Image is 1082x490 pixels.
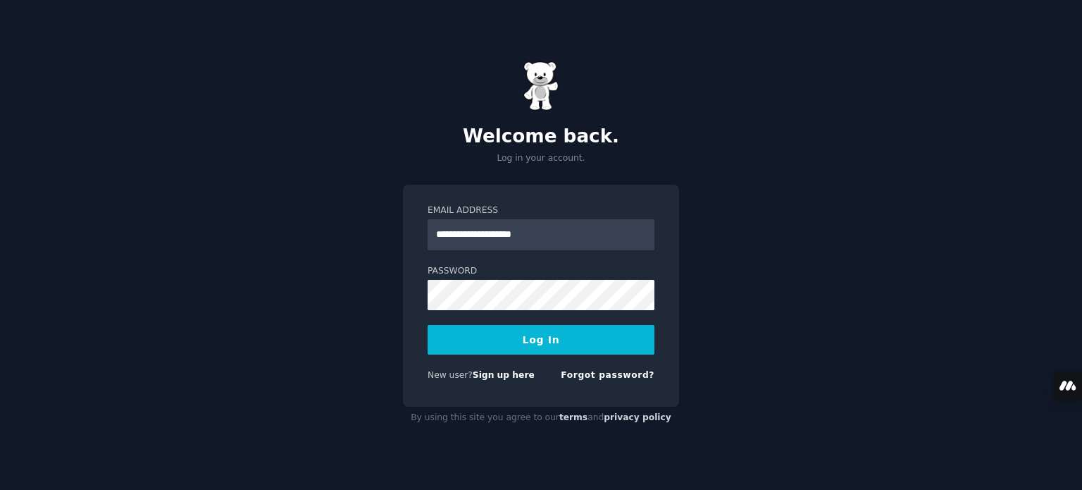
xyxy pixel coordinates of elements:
[559,412,587,422] a: terms
[561,370,654,380] a: Forgot password?
[428,204,654,217] label: Email Address
[403,152,679,165] p: Log in your account.
[473,370,535,380] a: Sign up here
[403,125,679,148] h2: Welcome back.
[428,265,654,278] label: Password
[523,61,559,111] img: Gummy Bear
[428,370,473,380] span: New user?
[428,325,654,355] button: Log In
[604,412,671,422] a: privacy policy
[403,407,679,429] div: By using this site you agree to our and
